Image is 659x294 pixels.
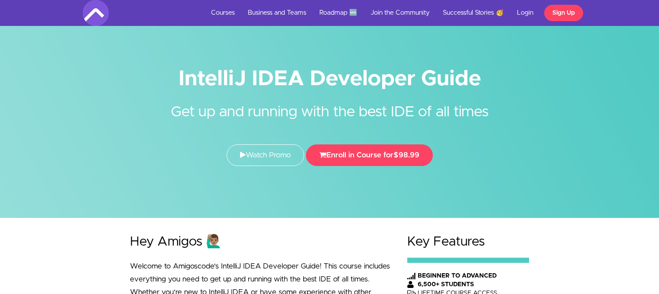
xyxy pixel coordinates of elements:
[130,235,391,249] h2: Hey Amigos 🙋🏽‍♂️
[227,144,304,166] a: Watch Promo
[418,272,507,280] th: BEGINNER TO ADVANCED
[407,235,529,249] h2: Key Features
[83,69,577,89] h1: IntelliJ IDEA Developer Guide
[306,144,433,166] button: Enroll in Course for$98.99
[167,89,492,123] h2: Get up and running with the best IDE of all times
[544,5,583,21] a: Sign Up
[393,151,419,159] span: $98.99
[418,280,507,289] th: 6,500+ STUDENTS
